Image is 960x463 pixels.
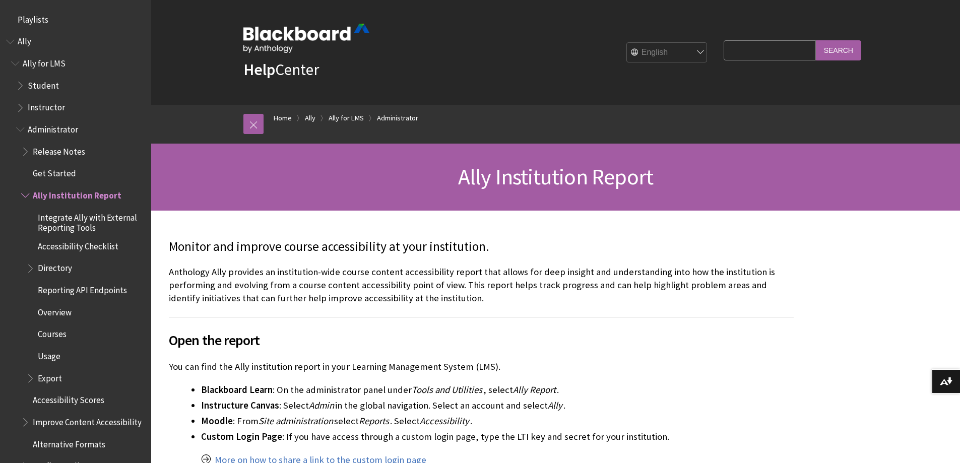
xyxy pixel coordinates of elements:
span: Export [38,370,62,383]
span: Release Notes [33,143,85,157]
a: HelpCenter [243,59,319,80]
span: Student [28,77,59,91]
span: Custom Login Page [201,431,282,442]
span: Instructor [28,99,65,113]
span: Blackboard Learn [201,384,273,395]
span: Reports [359,415,389,427]
strong: Help [243,59,275,80]
span: Ally for LMS [23,55,66,69]
span: Ally Report [513,384,556,395]
span: Site administration [259,415,333,427]
span: Directory [38,260,72,274]
a: Home [274,112,292,124]
span: Improve Content Accessibility [33,414,142,427]
li: : Select in the global navigation. Select an account and select . [201,399,794,413]
select: Site Language Selector [627,43,708,63]
a: Ally [305,112,315,124]
a: Ally for LMS [329,112,364,124]
span: Reporting API Endpoints [38,282,127,295]
span: Ally Institution Report [458,163,654,190]
nav: Book outline for Playlists [6,11,145,28]
span: Usage [38,348,60,361]
span: Moodle [201,415,233,427]
li: : On the administrator panel under , select . [201,383,794,397]
span: Ally [18,33,31,47]
span: Overview [38,304,72,317]
span: Tools and Utilities [412,384,482,395]
p: Anthology Ally provides an institution-wide course content accessibility report that allows for d... [169,266,794,305]
span: Open the report [169,329,794,351]
a: Administrator [377,112,418,124]
span: Alternative Formats [33,436,105,449]
p: Monitor and improve course accessibility at your institution. [169,238,794,256]
span: Accessibility Scores [33,392,104,406]
span: Ally Institution Report [33,187,121,201]
li: : From select . Select . [201,414,794,428]
span: Administrator [28,121,78,135]
span: Accessibility [420,415,469,427]
span: Get Started [33,165,76,179]
span: Admin [309,400,334,411]
span: Integrate Ally with External Reporting Tools [38,209,144,233]
span: Accessibility Checklist [38,238,118,251]
span: Ally [548,400,562,411]
span: Playlists [18,11,48,25]
span: Instructure Canvas [201,400,279,411]
img: Blackboard by Anthology [243,24,369,53]
input: Search [816,40,861,60]
p: You can find the Ally institution report in your Learning Management System (LMS). [169,360,794,373]
span: Courses [38,326,67,340]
